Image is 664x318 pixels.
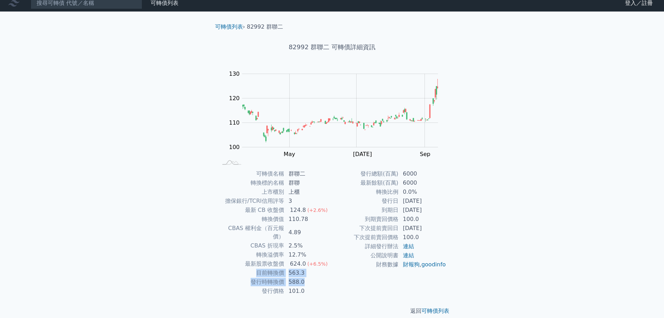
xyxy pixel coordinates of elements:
[218,268,284,278] td: 目前轉換價
[218,178,284,187] td: 轉換標的名稱
[332,251,399,260] td: 公開說明書
[218,259,284,268] td: 最新股票收盤價
[403,243,414,250] a: 連結
[332,260,399,269] td: 財務數據
[218,278,284,287] td: 發行時轉換價
[399,260,447,269] td: ,
[332,197,399,206] td: 發行日
[209,307,455,315] p: 返回
[307,261,328,267] span: (+6.5%)
[403,252,414,259] a: 連結
[399,169,447,178] td: 6000
[332,233,399,242] td: 下次提前賣回價格
[209,42,455,52] h1: 82992 群聯二 可轉債詳細資訊
[420,151,430,157] tspan: Sep
[399,187,447,197] td: 0.0%
[399,197,447,206] td: [DATE]
[353,151,372,157] tspan: [DATE]
[215,23,243,30] a: 可轉債列表
[307,207,328,213] span: (+2.6%)
[399,233,447,242] td: 100.0
[629,284,664,318] div: 聊天小工具
[332,178,399,187] td: 最新餘額(百萬)
[332,169,399,178] td: 發行總額(百萬)
[284,268,332,278] td: 563.3
[332,224,399,233] td: 下次提前賣回日
[284,250,332,259] td: 12.7%
[229,71,240,77] tspan: 130
[399,206,447,215] td: [DATE]
[332,206,399,215] td: 到期日
[629,284,664,318] iframe: Chat Widget
[284,197,332,206] td: 3
[284,151,295,157] tspan: May
[332,242,399,251] td: 詳細發行辦法
[247,23,283,31] li: 82992 群聯二
[218,197,284,206] td: 擔保銀行/TCRI信用評等
[403,261,420,268] a: 財報狗
[399,215,447,224] td: 100.0
[284,215,332,224] td: 110.78
[399,178,447,187] td: 6000
[284,241,332,250] td: 2.5%
[218,169,284,178] td: 可轉債名稱
[284,169,332,178] td: 群聯二
[332,187,399,197] td: 轉換比例
[399,224,447,233] td: [DATE]
[226,71,449,157] g: Chart
[284,178,332,187] td: 群聯
[284,187,332,197] td: 上櫃
[218,287,284,296] td: 發行價格
[215,23,245,31] li: ›
[421,308,449,314] a: 可轉債列表
[284,287,332,296] td: 101.0
[218,187,284,197] td: 上市櫃別
[229,119,240,126] tspan: 110
[218,206,284,215] td: 最新 CB 收盤價
[332,215,399,224] td: 到期賣回價格
[218,241,284,250] td: CBAS 折現率
[218,215,284,224] td: 轉換價值
[218,224,284,241] td: CBAS 權利金（百元報價）
[229,95,240,102] tspan: 120
[218,250,284,259] td: 轉換溢價率
[289,206,307,214] div: 124.8
[289,260,307,268] div: 624.0
[421,261,446,268] a: goodinfo
[284,278,332,287] td: 588.0
[284,224,332,241] td: 4.89
[229,144,240,150] tspan: 100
